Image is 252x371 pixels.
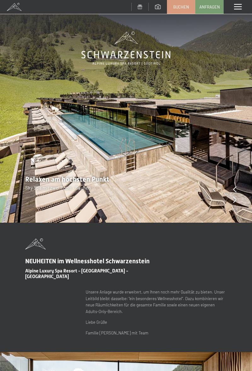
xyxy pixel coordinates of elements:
[232,206,233,213] span: 1
[199,4,220,10] span: Anfragen
[167,0,195,14] a: Buchen
[235,206,238,213] span: 8
[25,257,150,265] span: NEUHEITEN im Wellnesshotel Schwarzenstein
[25,175,109,183] span: Relaxen am höchsten Punkt
[25,268,128,279] span: Alpine Luxury Spa Resort - [GEOGRAPHIC_DATA] - [GEOGRAPHIC_DATA]
[196,0,223,14] a: Anfragen
[25,185,91,191] span: Sky Spa mit zwei Pools - Saunen
[86,289,227,315] p: Unsere Anlage wurde erweitert, um Ihnen noch mehr Qualität zu bieten. Unser Leitbild bleibt dasse...
[173,4,189,10] span: Buchen
[233,206,235,213] span: /
[86,319,227,326] p: Liebe Grüße
[86,330,227,336] p: Familie [PERSON_NAME] mit Team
